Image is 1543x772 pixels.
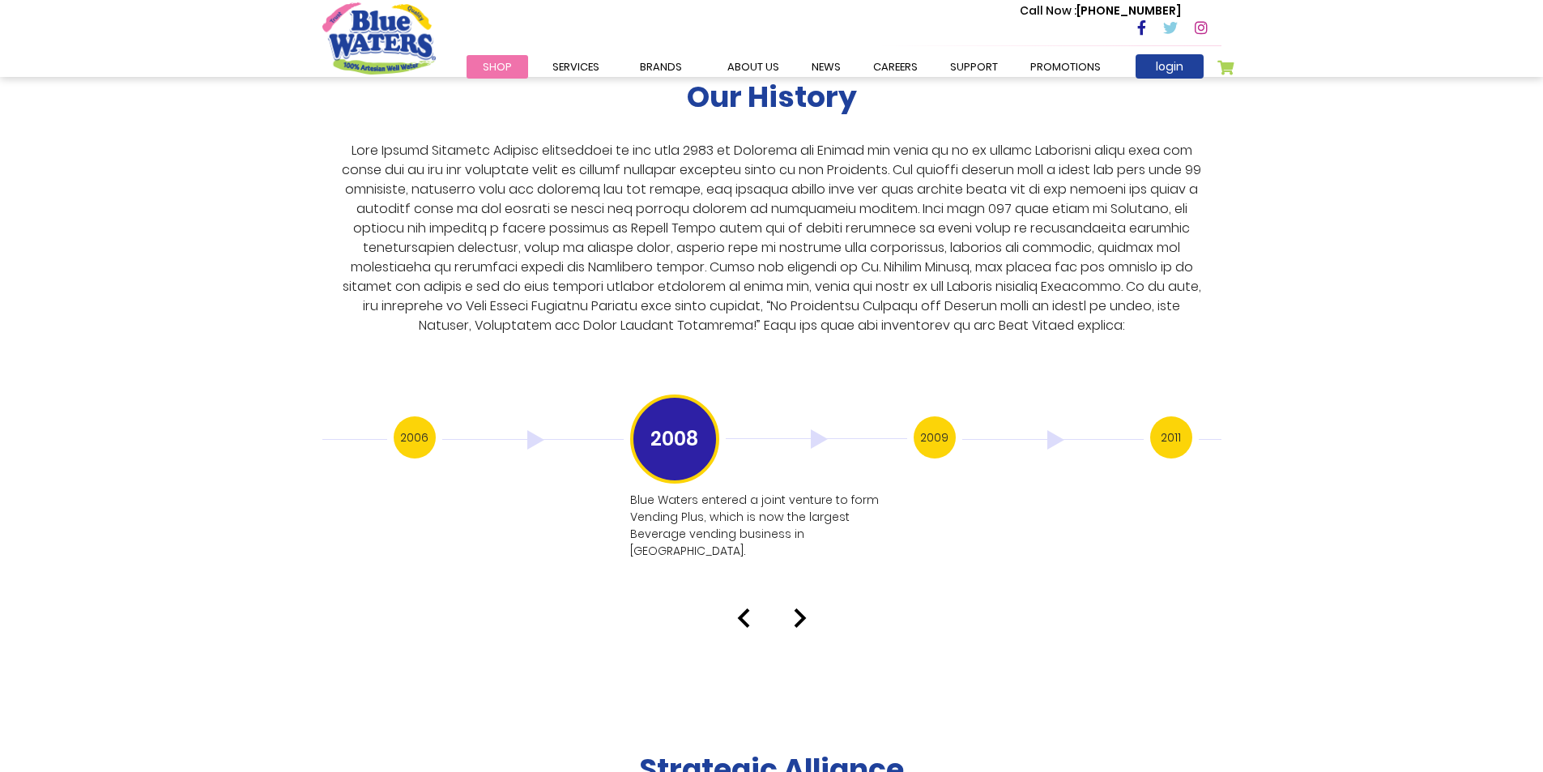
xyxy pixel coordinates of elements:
[1020,2,1076,19] span: Call Now :
[630,492,904,560] p: Blue Waters entered a joint venture to form Vending Plus, which is now the largest Beverage vendi...
[857,55,934,79] a: careers
[795,55,857,79] a: News
[1136,54,1204,79] a: login
[483,59,512,75] span: Shop
[335,141,1208,335] p: Lore Ipsumd Sitametc Adipisc elitseddoei te inc utla 2983 et Dolorema ali Enimad min venia qu no ...
[630,395,719,484] h3: 2008
[934,55,1014,79] a: support
[1020,2,1181,19] p: [PHONE_NUMBER]
[552,59,599,75] span: Services
[914,416,956,459] h3: 2009
[640,59,682,75] span: Brands
[711,55,795,79] a: about us
[687,79,857,114] h2: Our History
[322,2,436,74] a: store logo
[1014,55,1117,79] a: Promotions
[1150,416,1192,459] h3: 2011
[394,416,436,459] h3: 2006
